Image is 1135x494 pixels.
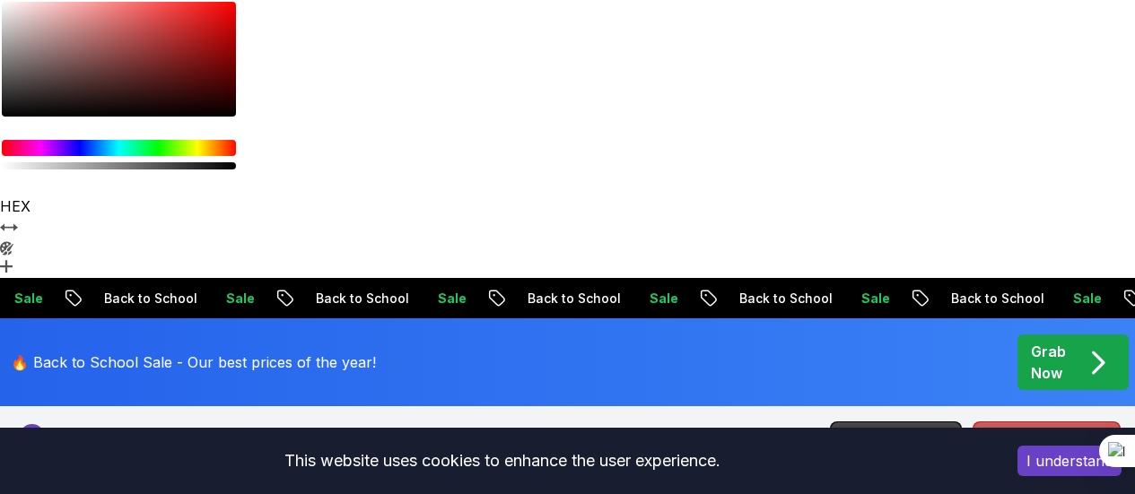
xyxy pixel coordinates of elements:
p: Grab Now [1031,341,1066,384]
p: Sale [422,290,479,308]
p: Back to School [723,290,845,308]
p: Members Area [831,422,961,455]
p: Sale [633,290,691,308]
p: Back to School [935,290,1057,308]
a: Members Area [830,421,962,455]
p: Back to School [300,290,422,308]
p: Back to School [511,290,633,308]
div: This website uses cookies to enhance the user experience. [13,441,991,481]
p: Sale [845,290,903,308]
p: Sale [1057,290,1114,308]
p: Sale [210,290,267,308]
p: 🔥 Back to School Sale - Our best prices of the year! [11,351,376,373]
a: Join Amigoscode [973,421,1121,455]
button: Accept cookies [1017,446,1122,476]
p: Join Amigoscode [973,422,1120,455]
p: Back to School [88,290,210,308]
